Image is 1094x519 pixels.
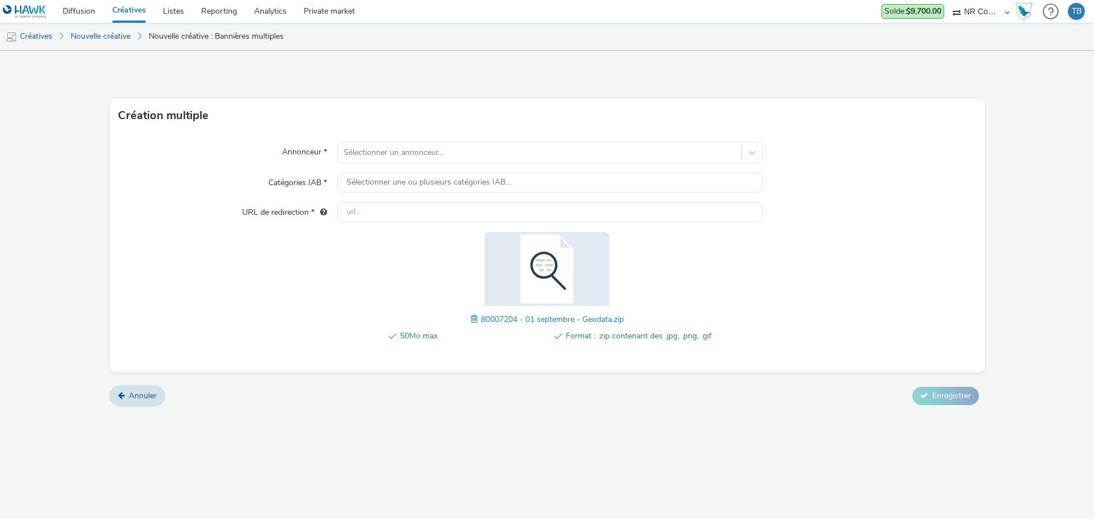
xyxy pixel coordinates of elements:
[884,6,941,17] span: Solde :
[346,178,511,187] span: Sélectionner une ou plusieurs catégories IAB...
[881,4,944,19] div: Les dépenses d'aujourd'hui ne sont pas encore prises en compte dans le solde
[400,329,546,343] span: 50Mo max
[481,314,624,325] span: 80007204 - 01 septembre - Geodata.zip
[238,202,332,218] label: URL de redirection *
[118,107,209,124] h3: Création multiple
[912,387,979,405] button: Enregistrer
[566,329,712,343] span: Format : .zip contenant des .jpg, .png, .gif
[1015,2,1037,21] a: Hawk Academy
[1072,3,1081,20] div: TB
[3,5,47,19] img: undefined Logo
[143,23,289,50] a: Nouvelle créative : Bannières multiples
[337,202,763,222] input: url...
[6,31,17,43] img: mobile
[906,6,941,17] strong: $9,700.00
[932,390,971,401] span: Enregistrer
[65,23,136,50] a: Nouvelle créative
[129,390,157,401] span: Annuler
[473,232,621,306] img: 80007204 - 01 septembre - Geodata.zip
[1015,2,1032,21] img: Hawk Academy
[264,173,332,189] label: Catégories IAB *
[109,385,165,407] a: Annuler
[315,207,327,218] div: L'URL de redirection sera utilisée comme URL de validation avec certains SSP et ce sera l'URL de ...
[277,142,332,158] label: Annonceur *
